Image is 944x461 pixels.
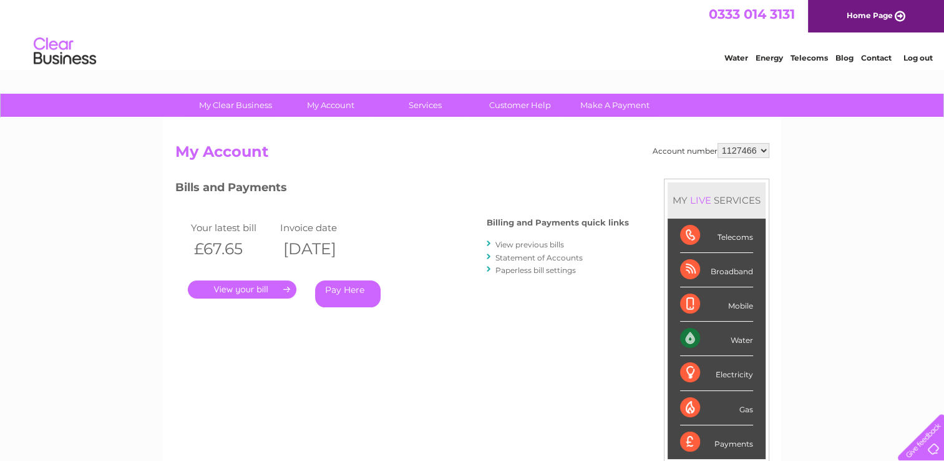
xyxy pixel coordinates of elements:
[188,280,296,299] a: .
[668,182,766,218] div: MY SERVICES
[724,53,748,62] a: Water
[495,253,583,262] a: Statement of Accounts
[680,391,753,425] div: Gas
[495,265,576,275] a: Paperless bill settings
[188,236,278,262] th: £67.65
[680,322,753,356] div: Water
[277,236,367,262] th: [DATE]
[709,6,795,22] a: 0333 014 3131
[903,53,932,62] a: Log out
[680,356,753,390] div: Electricity
[277,219,367,236] td: Invoice date
[653,143,769,158] div: Account number
[680,287,753,322] div: Mobile
[835,53,854,62] a: Blog
[680,219,753,253] div: Telecoms
[315,280,381,307] a: Pay Here
[374,94,477,117] a: Services
[184,94,287,117] a: My Clear Business
[680,425,753,459] div: Payments
[791,53,828,62] a: Telecoms
[33,32,97,71] img: logo.png
[279,94,382,117] a: My Account
[188,219,278,236] td: Your latest bill
[688,194,714,206] div: LIVE
[495,240,564,249] a: View previous bills
[175,143,769,167] h2: My Account
[563,94,666,117] a: Make A Payment
[756,53,783,62] a: Energy
[178,7,767,61] div: Clear Business is a trading name of Verastar Limited (registered in [GEOGRAPHIC_DATA] No. 3667643...
[175,179,629,201] h3: Bills and Payments
[487,218,629,227] h4: Billing and Payments quick links
[469,94,572,117] a: Customer Help
[861,53,892,62] a: Contact
[680,253,753,287] div: Broadband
